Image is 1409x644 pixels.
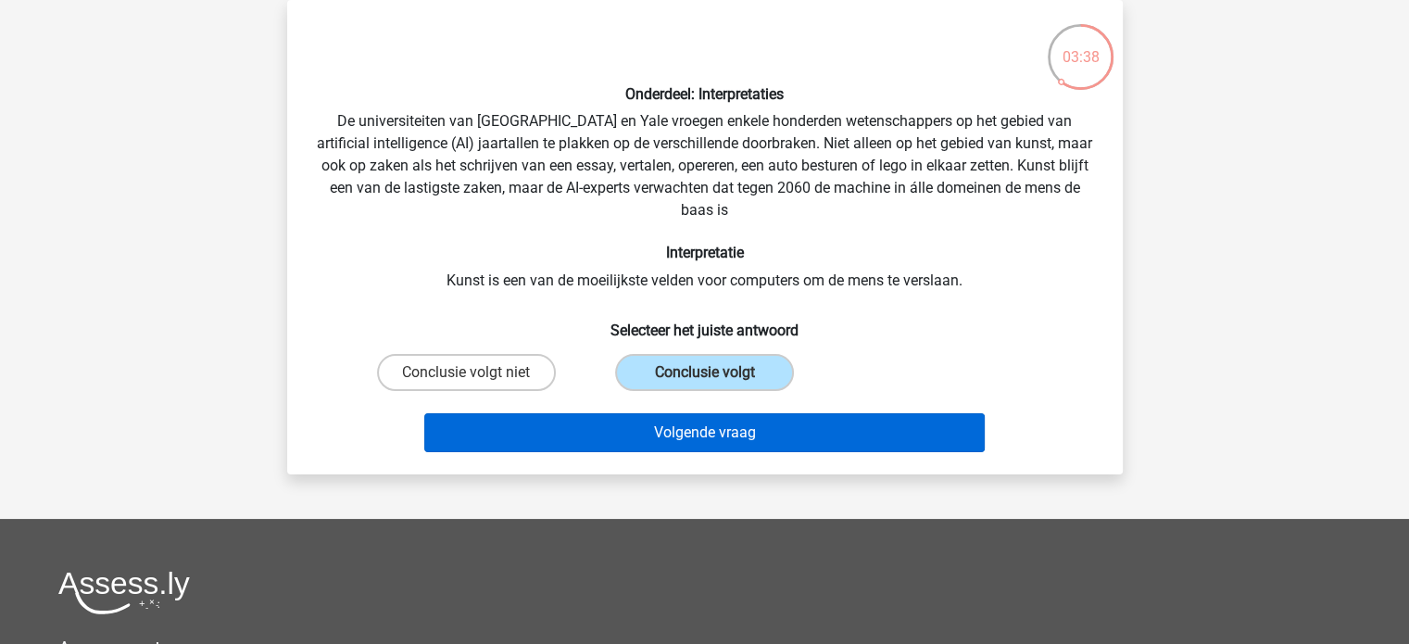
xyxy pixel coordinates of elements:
label: Conclusie volgt [615,354,794,391]
div: De universiteiten van [GEOGRAPHIC_DATA] en Yale vroegen enkele honderden wetenschappers op het ge... [295,15,1115,460]
button: Volgende vraag [424,413,985,452]
div: 03:38 [1046,22,1115,69]
img: Assessly logo [58,571,190,614]
h6: Onderdeel: Interpretaties [317,85,1093,103]
h6: Interpretatie [317,244,1093,261]
h6: Selecteer het juiste antwoord [317,307,1093,339]
label: Conclusie volgt niet [377,354,556,391]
